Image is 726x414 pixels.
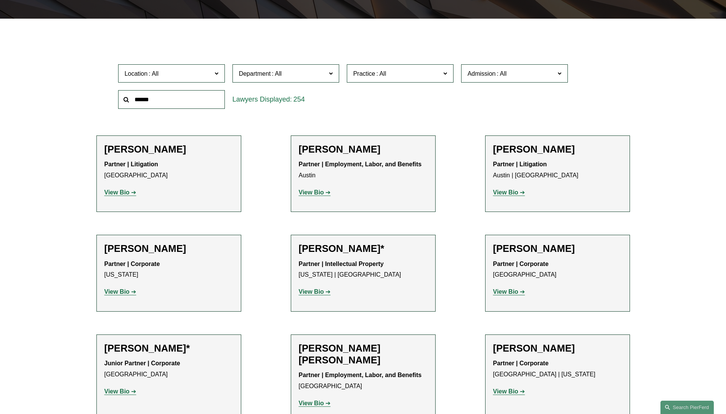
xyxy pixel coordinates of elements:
[493,243,622,255] h2: [PERSON_NAME]
[239,70,271,77] span: Department
[493,358,622,380] p: [GEOGRAPHIC_DATA] | [US_STATE]
[493,259,622,281] p: [GEOGRAPHIC_DATA]
[299,342,428,366] h2: [PERSON_NAME] [PERSON_NAME]
[293,96,305,103] span: 254
[493,143,622,155] h2: [PERSON_NAME]
[299,243,428,255] h2: [PERSON_NAME]*
[104,288,130,295] strong: View Bio
[493,159,622,181] p: Austin | [GEOGRAPHIC_DATA]
[104,143,233,155] h2: [PERSON_NAME]
[125,70,148,77] span: Location
[104,189,130,196] strong: View Bio
[104,288,136,295] a: View Bio
[104,388,136,395] a: View Bio
[299,400,331,406] a: View Bio
[493,388,525,395] a: View Bio
[104,261,160,267] strong: Partner | Corporate
[493,261,549,267] strong: Partner | Corporate
[104,161,158,167] strong: Partner | Litigation
[468,70,496,77] span: Admission
[104,358,233,380] p: [GEOGRAPHIC_DATA]
[299,261,384,267] strong: Partner | Intellectual Property
[493,388,518,395] strong: View Bio
[299,143,428,155] h2: [PERSON_NAME]
[299,288,331,295] a: View Bio
[104,342,233,354] h2: [PERSON_NAME]*
[104,388,130,395] strong: View Bio
[299,159,428,181] p: Austin
[104,259,233,281] p: [US_STATE]
[104,243,233,255] h2: [PERSON_NAME]
[493,342,622,354] h2: [PERSON_NAME]
[299,288,324,295] strong: View Bio
[299,400,324,406] strong: View Bio
[299,189,324,196] strong: View Bio
[493,360,549,366] strong: Partner | Corporate
[299,372,422,378] strong: Partner | Employment, Labor, and Benefits
[104,360,180,366] strong: Junior Partner | Corporate
[299,259,428,281] p: [US_STATE] | [GEOGRAPHIC_DATA]
[299,370,428,392] p: [GEOGRAPHIC_DATA]
[660,401,714,414] a: Search this site
[493,189,525,196] a: View Bio
[353,70,375,77] span: Practice
[104,189,136,196] a: View Bio
[493,161,547,167] strong: Partner | Litigation
[299,161,422,167] strong: Partner | Employment, Labor, and Benefits
[493,189,518,196] strong: View Bio
[104,159,233,181] p: [GEOGRAPHIC_DATA]
[299,189,331,196] a: View Bio
[493,288,518,295] strong: View Bio
[493,288,525,295] a: View Bio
